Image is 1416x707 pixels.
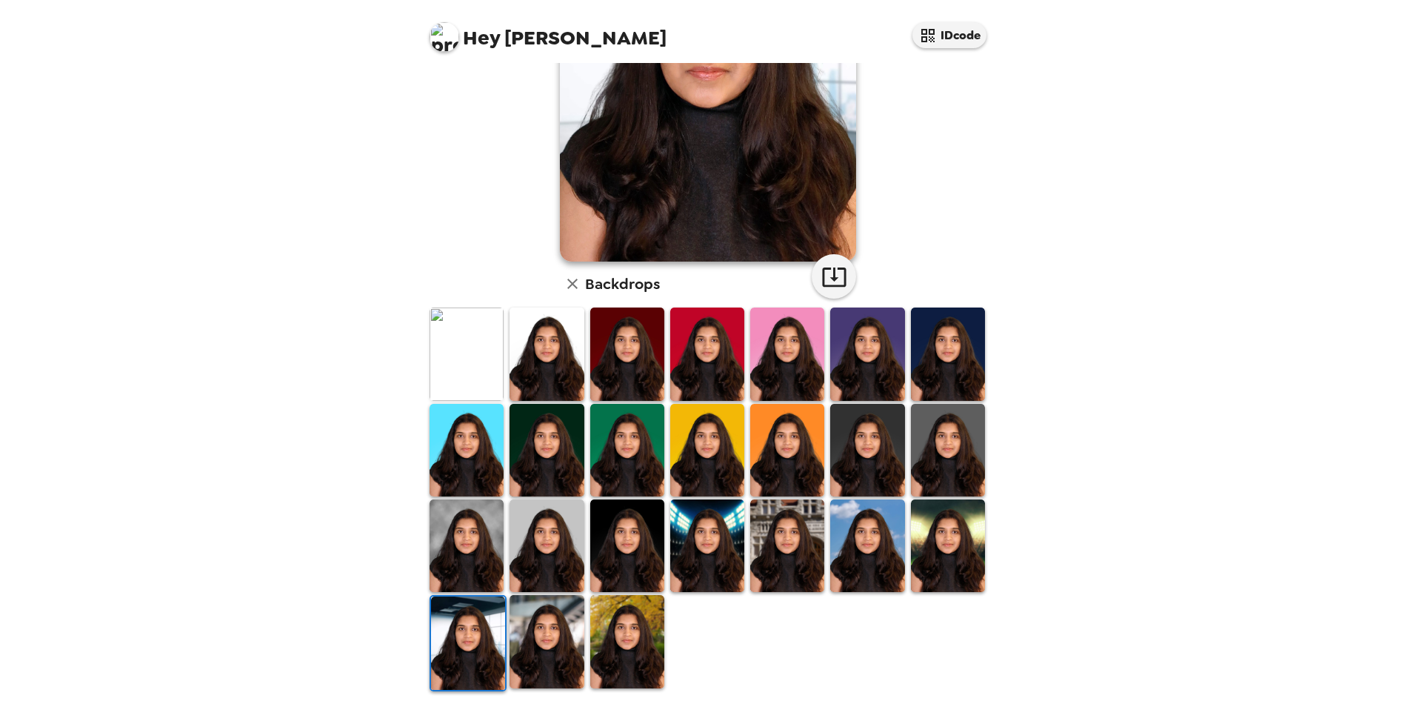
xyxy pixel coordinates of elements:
img: profile pic [430,22,459,52]
h6: Backdrops [585,272,660,296]
span: Hey [463,24,500,51]
button: IDcode [912,22,986,48]
span: [PERSON_NAME] [430,15,667,48]
img: Original [430,308,504,400]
